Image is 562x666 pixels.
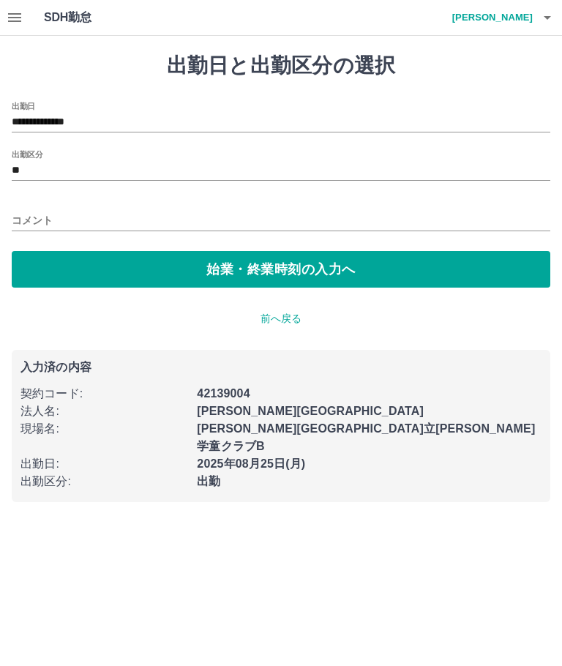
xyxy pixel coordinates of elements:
b: 出勤 [197,475,220,487]
label: 出勤区分 [12,149,42,160]
p: 出勤区分 : [20,473,188,490]
p: 現場名 : [20,420,188,438]
b: 42139004 [197,387,250,400]
b: [PERSON_NAME][GEOGRAPHIC_DATA] [197,405,424,417]
p: 出勤日 : [20,455,188,473]
p: 法人名 : [20,403,188,420]
b: 2025年08月25日(月) [197,457,305,470]
label: 出勤日 [12,100,35,111]
button: 始業・終業時刻の入力へ [12,251,550,288]
p: 入力済の内容 [20,362,542,373]
p: 契約コード : [20,385,188,403]
p: 前へ戻る [12,311,550,326]
h1: 出勤日と出勤区分の選択 [12,53,550,78]
b: [PERSON_NAME][GEOGRAPHIC_DATA]立[PERSON_NAME]学童クラブB [197,422,535,452]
